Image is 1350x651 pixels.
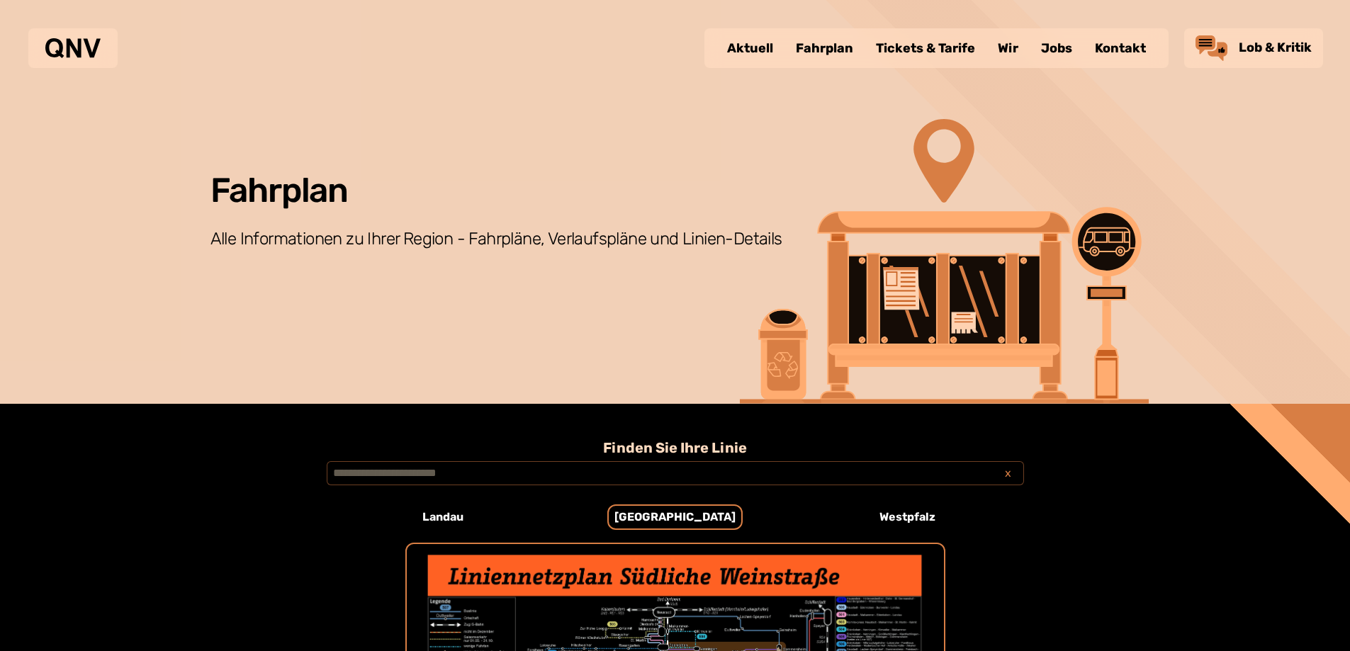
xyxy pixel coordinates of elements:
[1030,30,1084,67] a: Jobs
[1239,40,1312,55] span: Lob & Kritik
[986,30,1030,67] a: Wir
[784,30,865,67] a: Fahrplan
[716,30,784,67] a: Aktuell
[210,227,782,250] h3: Alle Informationen zu Ihrer Region - Fahrpläne, Verlaufspläne und Linien-Details
[581,500,770,534] a: [GEOGRAPHIC_DATA]
[327,432,1024,463] h3: Finden Sie Ihre Linie
[210,174,348,208] h1: Fahrplan
[999,465,1018,482] span: x
[607,504,743,530] h6: [GEOGRAPHIC_DATA]
[1196,35,1312,61] a: Lob & Kritik
[1084,30,1157,67] a: Kontakt
[814,500,1002,534] a: Westpfalz
[45,34,101,62] a: QNV Logo
[349,500,537,534] a: Landau
[874,506,941,528] h6: Westpfalz
[865,30,986,67] a: Tickets & Tarife
[45,38,101,58] img: QNV Logo
[417,506,469,528] h6: Landau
